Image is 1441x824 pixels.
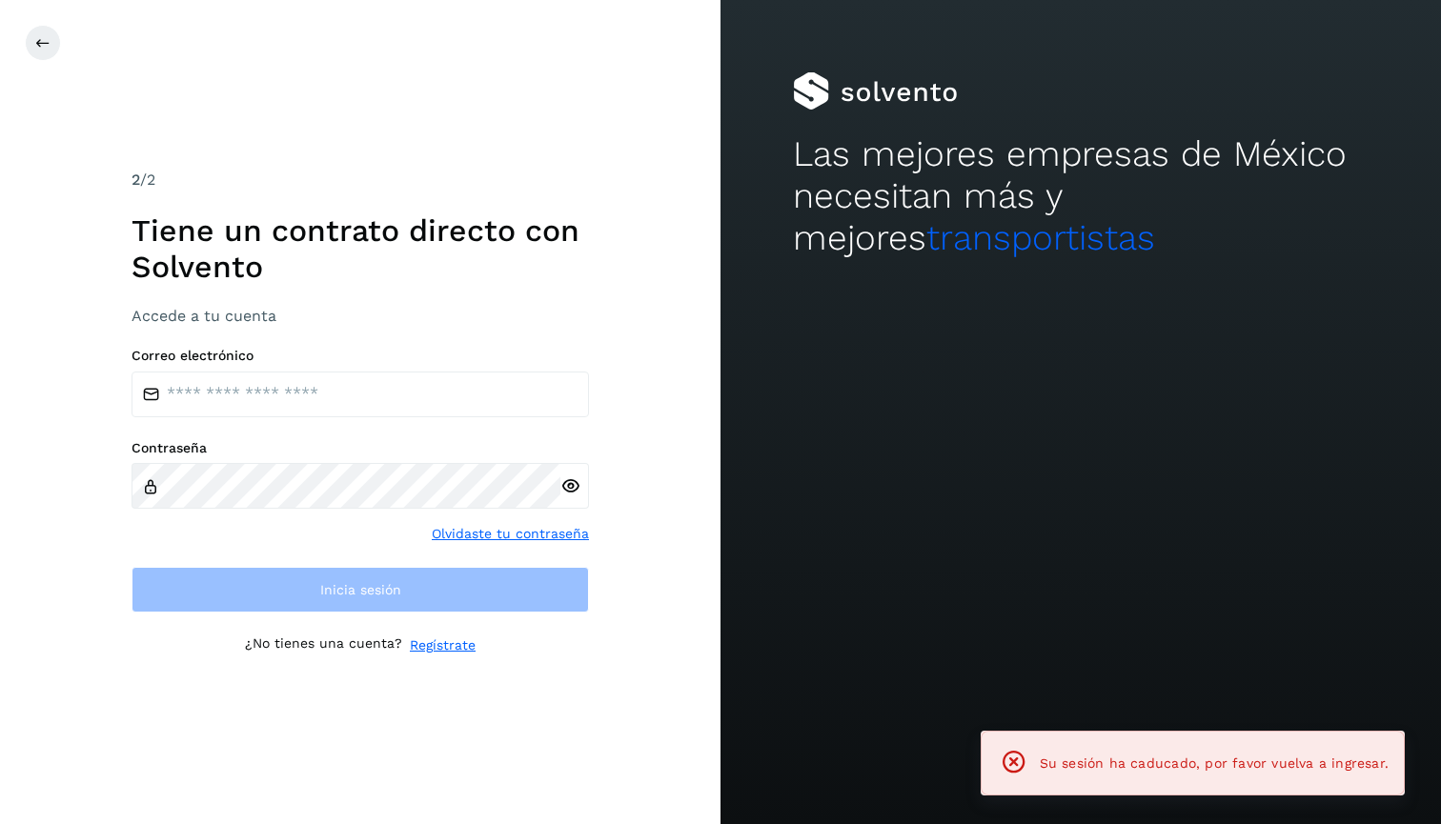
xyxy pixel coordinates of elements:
label: Correo electrónico [132,348,589,364]
h2: Las mejores empresas de México necesitan más y mejores [793,133,1370,260]
h3: Accede a tu cuenta [132,307,589,325]
span: Su sesión ha caducado, por favor vuelva a ingresar. [1040,755,1389,771]
div: /2 [132,169,589,191]
span: transportistas [926,217,1155,258]
p: ¿No tienes una cuenta? [245,635,402,655]
label: Contraseña [132,440,589,456]
span: Inicia sesión [320,583,401,596]
a: Regístrate [410,635,476,655]
h1: Tiene un contrato directo con Solvento [132,212,589,286]
a: Olvidaste tu contraseña [432,524,589,544]
button: Inicia sesión [132,567,589,613]
span: 2 [132,171,140,189]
